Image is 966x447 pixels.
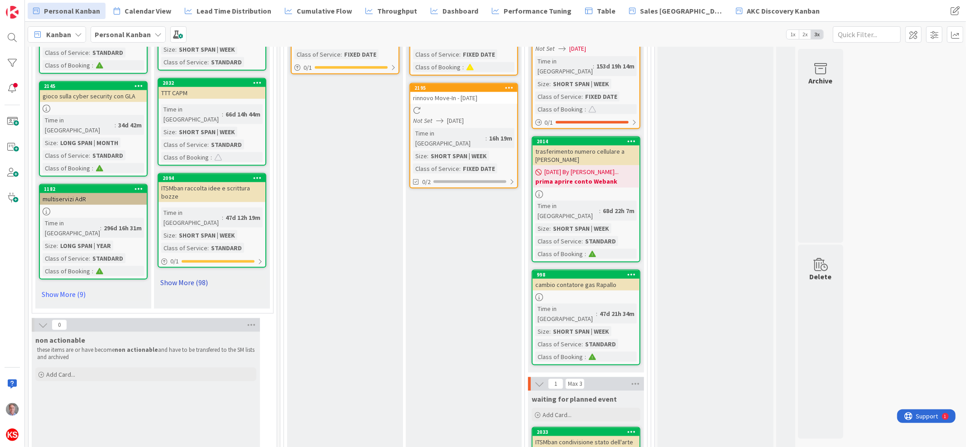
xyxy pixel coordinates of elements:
[504,5,572,16] span: Performance Tuning
[787,30,799,39] span: 1x
[585,352,586,362] span: :
[100,223,101,233] span: :
[580,3,621,19] a: Table
[535,79,549,89] div: Size
[46,370,75,379] span: Add Card...
[833,26,901,43] input: Quick Filter...
[159,87,265,99] div: TTT CAPM
[28,3,106,19] a: Personal Kanban
[535,236,582,246] div: Class of Service
[159,79,265,87] div: 2032
[159,256,265,267] div: 0/1
[597,5,615,16] span: Table
[90,48,125,58] div: STANDARD
[533,117,639,128] div: 0/1
[447,116,464,126] span: [DATE]
[413,164,459,174] div: Class of Service
[533,271,639,291] div: 998cambio contatore gas Rapallo
[89,253,90,263] span: :
[89,48,90,58] span: :
[487,133,514,143] div: 16h 19m
[535,352,585,362] div: Class of Booking
[57,138,58,148] span: :
[548,379,563,389] span: 1
[43,60,92,70] div: Class of Booking
[294,49,341,59] div: Class of Service
[90,253,125,263] div: STANDARD
[582,236,583,246] span: :
[360,3,423,19] a: Throughput
[459,164,461,174] span: :
[43,115,115,135] div: Time in [GEOGRAPHIC_DATA]
[108,3,177,19] a: Calendar View
[410,84,517,104] div: 2195rinnovo Move-In - [DATE]
[583,236,618,246] div: STANDARD
[161,152,211,162] div: Class of Booking
[582,339,583,349] span: :
[101,223,144,233] div: 296d 16h 31m
[207,140,209,150] span: :
[6,428,19,441] img: avatar
[43,241,57,251] div: Size
[535,177,637,186] b: prima aprire conto Webank
[211,152,212,162] span: :
[40,185,147,193] div: 1182
[159,174,265,202] div: 2094ITSMban raccolta idee e scrittura bozze
[39,184,148,280] a: 1182multiservizi AdRTime in [GEOGRAPHIC_DATA]:296d 16h 31mSize:LONG SPAN | YEARClass of Service:S...
[95,30,151,39] b: Personal Kanban
[175,44,177,54] span: :
[535,326,549,336] div: Size
[582,92,583,102] span: :
[44,83,147,89] div: 2145
[52,320,67,330] span: 0
[535,339,582,349] div: Class of Service
[177,230,237,240] div: SHORT SPAN | WEEK
[413,151,427,161] div: Size
[43,163,92,173] div: Class of Booking
[413,117,433,125] i: Not Set
[413,128,485,148] div: Time in [GEOGRAPHIC_DATA]
[40,193,147,205] div: multiservizi AdR
[551,326,611,336] div: SHORT SPAN | WEEK
[279,3,357,19] a: Cumulative Flow
[6,403,19,416] img: MR
[377,5,417,16] span: Throughput
[409,83,518,189] a: 2195rinnovo Move-In - [DATE]Not Set[DATE]Time in [GEOGRAPHIC_DATA]:16h 19mSize:SHORT SPAN | WEEKC...
[116,120,144,130] div: 34d 42m
[537,272,639,278] div: 998
[486,3,577,19] a: Performance Tuning
[462,62,464,72] span: :
[292,62,399,73] div: 0/1
[544,118,553,127] span: 0 / 1
[125,5,171,16] span: Calendar View
[535,304,596,324] div: Time in [GEOGRAPHIC_DATA]
[583,92,620,102] div: FIXED DATE
[597,309,637,319] div: 47d 21h 34m
[92,60,93,70] span: :
[410,92,517,104] div: rinnovo Move-In - [DATE]
[92,266,93,276] span: :
[533,271,639,279] div: 998
[40,82,147,90] div: 2145
[549,326,551,336] span: :
[43,266,92,276] div: Class of Booking
[425,3,484,19] a: Dashboard
[92,163,93,173] span: :
[624,3,728,19] a: Sales [GEOGRAPHIC_DATA]
[485,133,487,143] span: :
[747,5,820,16] span: AKC Discovery Kanban
[179,3,277,19] a: Lead Time Distribution
[583,339,618,349] div: STANDARD
[175,230,177,240] span: :
[90,151,125,160] div: STANDARD
[58,138,120,148] div: LONG SPAN | MONTH
[551,79,611,89] div: SHORT SPAN | WEEK
[159,79,265,99] div: 2032TTT CAPM
[532,136,640,262] a: 2014trasferimento numero cellulare a [PERSON_NAME][DATE] By [PERSON_NAME]...prima aprire conto We...
[158,173,266,268] a: 2094ITSMban raccolta idee e scrittura bozzeTime in [GEOGRAPHIC_DATA]:47d 12h 19mSize:SHORT SPAN |...
[40,90,147,102] div: gioco sulla cyber security con GLA
[175,127,177,137] span: :
[177,44,237,54] div: SHORT SPAN | WEEK
[533,146,639,165] div: trasferimento numero cellulare a [PERSON_NAME]
[533,279,639,291] div: cambio contatore gas Rapallo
